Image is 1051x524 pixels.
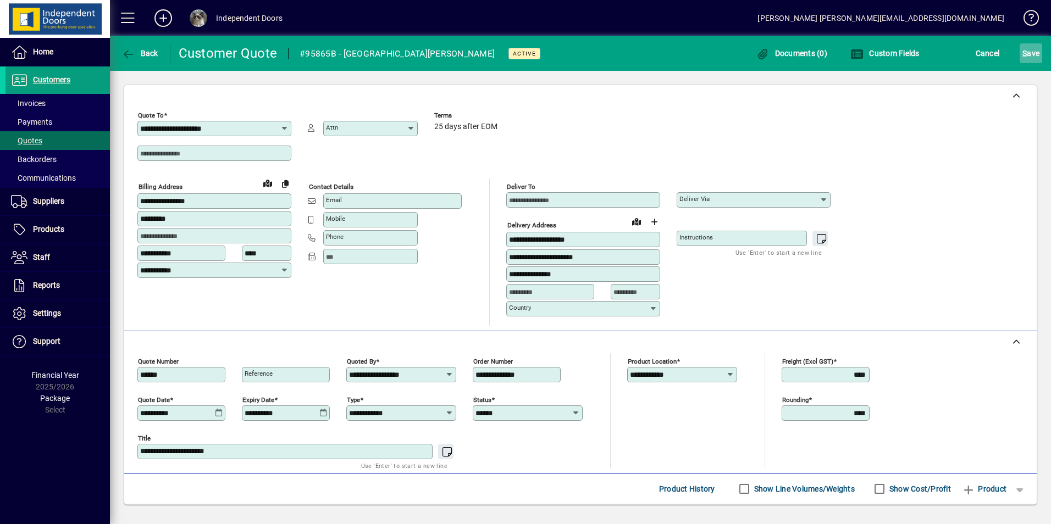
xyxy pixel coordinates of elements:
[679,233,713,241] mat-label: Instructions
[11,136,42,145] span: Quotes
[887,483,951,494] label: Show Cost/Profit
[5,328,110,355] a: Support
[361,459,447,472] mat-hint: Use 'Enter' to start a new line
[11,155,57,164] span: Backorders
[973,43,1003,63] button: Cancel
[1015,2,1037,38] a: Knowledge Base
[507,183,535,191] mat-label: Deliver To
[645,213,663,231] button: Choose address
[11,118,52,126] span: Payments
[473,357,513,365] mat-label: Order number
[179,44,278,62] div: Customer Quote
[110,43,170,63] app-page-header-button: Back
[216,9,283,27] div: Independent Doors
[628,213,645,230] a: View on map
[146,8,181,28] button: Add
[326,215,345,222] mat-label: Mobile
[655,479,720,499] button: Product History
[956,479,1012,499] button: Product
[33,225,64,233] span: Products
[757,9,1004,27] div: [PERSON_NAME] [PERSON_NAME][EMAIL_ADDRESS][DOMAIN_NAME]
[33,47,53,56] span: Home
[138,395,170,403] mat-label: Quote date
[138,357,179,365] mat-label: Quote number
[326,124,338,131] mat-label: Attn
[326,196,342,204] mat-label: Email
[976,44,1000,62] span: Cancel
[5,272,110,299] a: Reports
[962,480,1006,498] span: Product
[782,395,809,403] mat-label: Rounding
[31,371,79,380] span: Financial Year
[5,150,110,169] a: Backorders
[300,45,495,63] div: #95865B - [GEOGRAPHIC_DATA][PERSON_NAME]
[1022,49,1027,58] span: S
[756,49,827,58] span: Documents (0)
[259,174,276,192] a: View on map
[5,131,110,150] a: Quotes
[33,75,70,84] span: Customers
[11,99,46,108] span: Invoices
[628,357,677,365] mat-label: Product location
[40,394,70,403] span: Package
[11,174,76,182] span: Communications
[326,233,344,241] mat-label: Phone
[5,300,110,327] a: Settings
[513,50,536,57] span: Active
[33,253,50,261] span: Staff
[242,395,274,403] mat-label: Expiry date
[850,49,920,58] span: Custom Fields
[753,43,830,63] button: Documents (0)
[33,197,64,205] span: Suppliers
[5,244,110,271] a: Staff
[181,8,216,28] button: Profile
[33,281,60,289] span: Reports
[347,395,360,403] mat-label: Type
[782,357,833,365] mat-label: Freight (excl GST)
[5,216,110,243] a: Products
[5,188,110,215] a: Suppliers
[434,112,500,119] span: Terms
[1020,43,1042,63] button: Save
[848,43,922,63] button: Custom Fields
[138,434,151,442] mat-label: Title
[679,195,710,203] mat-label: Deliver via
[5,94,110,113] a: Invoices
[347,357,376,365] mat-label: Quoted by
[434,122,497,131] span: 25 days after EOM
[1022,44,1039,62] span: ave
[659,480,715,498] span: Product History
[276,175,294,192] button: Copy to Delivery address
[33,309,61,317] span: Settings
[121,49,158,58] span: Back
[5,169,110,187] a: Communications
[509,304,531,311] mat-label: Country
[138,112,164,119] mat-label: Quote To
[5,38,110,66] a: Home
[245,370,273,377] mat-label: Reference
[5,113,110,131] a: Payments
[33,337,60,345] span: Support
[119,43,161,63] button: Back
[735,246,822,259] mat-hint: Use 'Enter' to start a new line
[752,483,855,494] label: Show Line Volumes/Weights
[473,395,491,403] mat-label: Status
